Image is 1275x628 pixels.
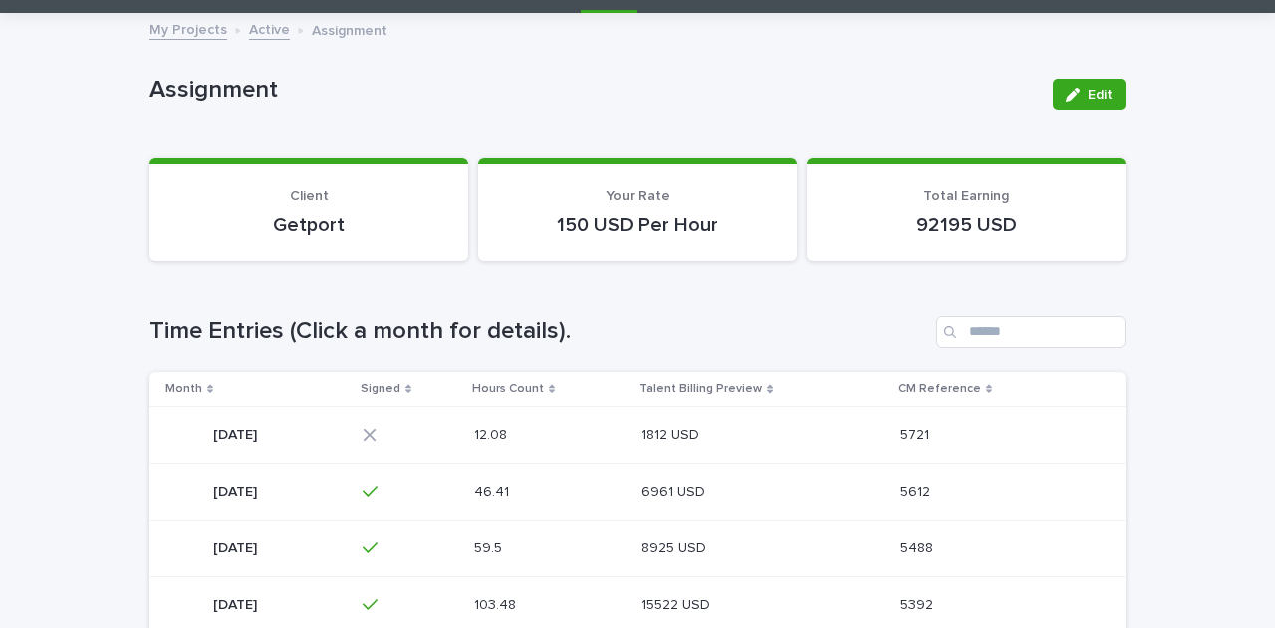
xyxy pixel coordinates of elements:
[361,378,400,400] p: Signed
[474,536,506,557] p: 59.5
[149,317,928,346] h1: Time Entries (Click a month for details).
[641,423,703,444] p: 1812 USD
[213,423,261,444] p: [DATE]
[312,18,387,40] p: Assignment
[639,378,762,400] p: Talent Billing Preview
[900,593,937,614] p: 5392
[900,423,933,444] p: 5721
[936,316,1126,348] input: Search
[149,76,1037,105] p: Assignment
[213,593,261,614] p: [DATE]
[641,480,709,501] p: 6961 USD
[149,406,1126,463] tr: [DATE][DATE] 12.0812.08 1812 USD1812 USD 57215721
[149,17,227,40] a: My Projects
[502,213,773,237] p: 150 USD Per Hour
[149,463,1126,520] tr: [DATE][DATE] 46.4146.41 6961 USD6961 USD 56125612
[923,189,1009,203] span: Total Earning
[249,17,290,40] a: Active
[898,378,981,400] p: CM Reference
[641,536,710,557] p: 8925 USD
[1088,88,1113,102] span: Edit
[472,378,544,400] p: Hours Count
[900,480,934,501] p: 5612
[290,189,329,203] span: Client
[149,520,1126,576] tr: [DATE][DATE] 59.559.5 8925 USD8925 USD 54885488
[173,213,444,237] p: Getport
[474,593,520,614] p: 103.48
[606,189,670,203] span: Your Rate
[641,593,714,614] p: 15522 USD
[900,536,937,557] p: 5488
[165,378,202,400] p: Month
[474,423,511,444] p: 12.08
[213,480,261,501] p: [DATE]
[1053,79,1126,110] button: Edit
[831,213,1102,237] p: 92195 USD
[474,480,513,501] p: 46.41
[213,536,261,557] p: [DATE]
